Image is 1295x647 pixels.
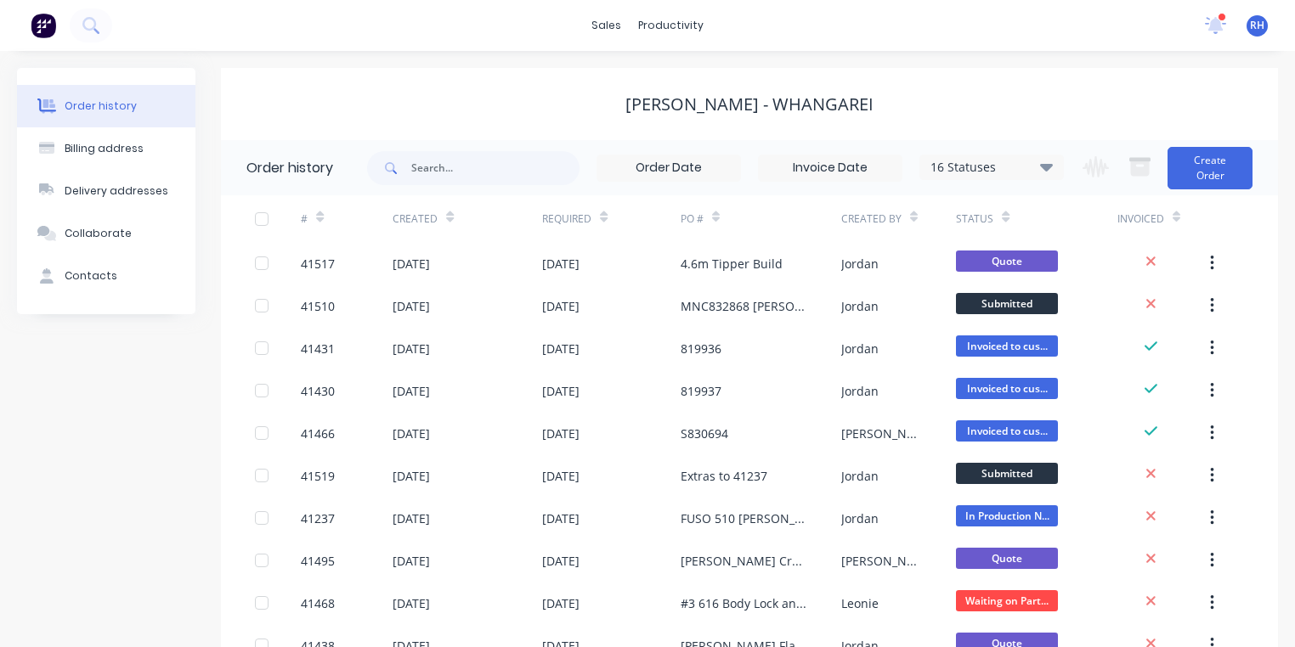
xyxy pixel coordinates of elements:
div: Extras to 41237 [681,467,767,485]
div: Collaborate [65,226,132,241]
div: Order history [246,158,333,178]
div: [DATE] [542,255,580,273]
div: 819936 [681,340,721,357]
div: 41519 [301,467,335,485]
div: [DATE] [393,552,430,570]
div: 41430 [301,382,335,400]
div: Jordan [841,467,879,485]
div: [DATE] [542,425,580,442]
div: [DATE] [542,509,580,527]
div: 41510 [301,297,335,315]
div: [DATE] [393,255,430,273]
button: Order history [17,85,195,127]
div: Billing address [65,141,144,156]
div: [DATE] [393,297,430,315]
div: [DATE] [393,382,430,400]
input: Order Date [597,155,740,181]
div: 41517 [301,255,335,273]
div: Invoiced [1117,211,1164,227]
div: 41495 [301,552,335,570]
span: Waiting on Part... [956,590,1058,611]
div: [DATE] [393,467,430,485]
button: Delivery addresses [17,170,195,212]
div: [PERSON_NAME] [841,552,922,570]
div: [DATE] [542,594,580,612]
div: Required [542,195,680,242]
span: In Production N... [956,505,1058,526]
div: [DATE] [542,552,580,570]
div: [DATE] [393,594,430,612]
span: Submitted [956,293,1058,314]
button: Collaborate [17,212,195,255]
input: Invoice Date [759,155,902,181]
div: S830694 [681,425,728,442]
div: [PERSON_NAME] Crew Cab Flat Deck with Toolbox [681,552,807,570]
input: Search... [411,151,580,185]
div: # [301,211,308,227]
div: Jordan [841,509,879,527]
span: Invoiced to cus... [956,378,1058,399]
div: Created By [841,211,902,227]
div: #3 616 Body Lock and Load Anchorage - September [681,594,807,612]
div: 4.6m Tipper Build [681,255,783,273]
button: Contacts [17,255,195,297]
span: RH [1250,18,1264,33]
div: Status [956,211,993,227]
div: [PERSON_NAME] - Whangarei [625,94,874,115]
div: 41431 [301,340,335,357]
div: Jordan [841,297,879,315]
div: FUSO 510 [PERSON_NAME] PO 825751 [681,509,807,527]
div: Jordan [841,340,879,357]
span: Submitted [956,463,1058,484]
div: Contacts [65,268,117,284]
div: 819937 [681,382,721,400]
div: [DATE] [542,297,580,315]
button: Billing address [17,127,195,170]
div: sales [583,13,630,38]
div: Invoiced [1117,195,1209,242]
div: PO # [681,211,704,227]
div: PO # [681,195,841,242]
div: MNC832868 [PERSON_NAME] 816 [681,297,807,315]
div: [DATE] [542,340,580,357]
span: Quote [956,250,1058,272]
div: Delivery addresses [65,183,168,199]
span: Quote [956,548,1058,569]
div: Order history [65,98,137,114]
div: [DATE] [393,425,430,442]
div: [DATE] [393,509,430,527]
div: Required [542,211,591,227]
div: productivity [630,13,712,38]
div: 16 Statuses [920,158,1063,177]
span: Invoiced to cus... [956,335,1058,357]
div: Created [393,211,438,227]
div: Jordan [841,382,879,400]
div: Status [956,195,1117,242]
button: Create Order [1168,147,1253,189]
div: [PERSON_NAME] [841,425,922,442]
div: 41466 [301,425,335,442]
div: Created By [841,195,956,242]
span: Invoiced to cus... [956,420,1058,442]
div: Created [393,195,542,242]
img: Factory [31,13,56,38]
div: [DATE] [542,467,580,485]
div: [DATE] [393,340,430,357]
div: Jordan [841,255,879,273]
div: 41237 [301,509,335,527]
div: Leonie [841,594,879,612]
div: [DATE] [542,382,580,400]
div: 41468 [301,594,335,612]
div: # [301,195,393,242]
